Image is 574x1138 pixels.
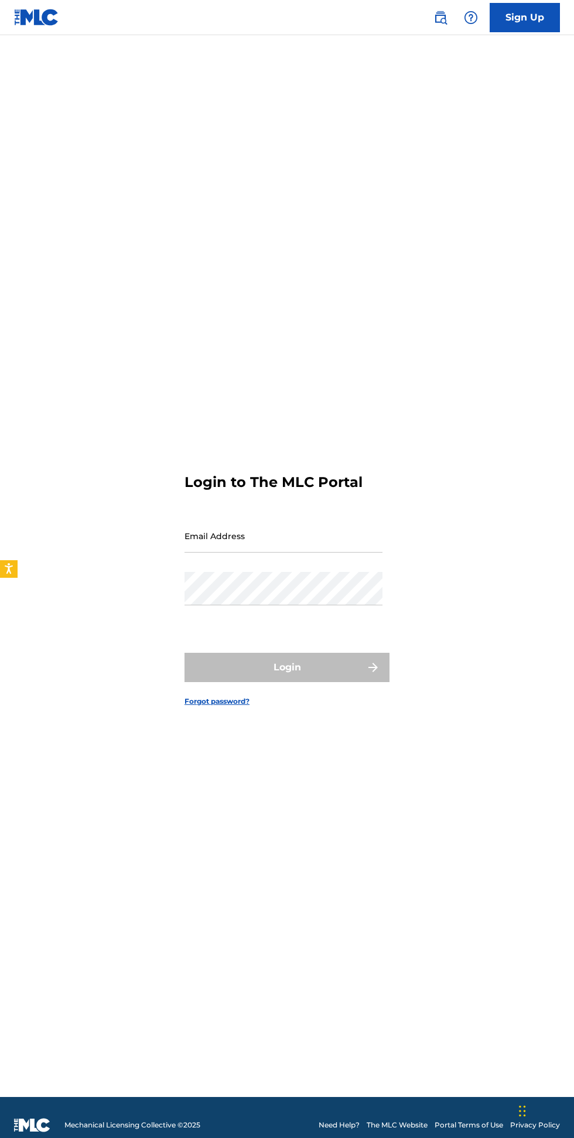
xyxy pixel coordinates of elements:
div: Drag [519,1093,526,1129]
iframe: Chat Widget [515,1082,574,1138]
a: Portal Terms of Use [435,1120,503,1130]
a: The MLC Website [367,1120,428,1130]
img: help [464,11,478,25]
img: search [433,11,447,25]
a: Need Help? [319,1120,360,1130]
a: Privacy Policy [510,1120,560,1130]
img: logo [14,1118,50,1132]
h3: Login to The MLC Portal [184,473,363,491]
div: Help [459,6,483,29]
a: Public Search [429,6,452,29]
a: Forgot password? [184,696,250,707]
span: Mechanical Licensing Collective © 2025 [64,1120,200,1130]
img: MLC Logo [14,9,59,26]
a: Sign Up [490,3,560,32]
